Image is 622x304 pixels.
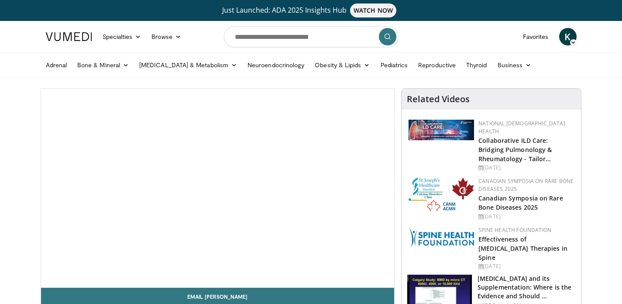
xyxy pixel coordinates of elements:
[478,164,574,172] div: [DATE]
[350,3,396,17] span: WATCH NOW
[478,235,567,262] a: Effectiveness of [MEDICAL_DATA] Therapies in Spine
[478,213,574,221] div: [DATE]
[478,136,552,163] a: Collaborative ILD Care: Bridging Pulmonology & Rheumatology - Tailor…
[242,56,309,74] a: Neuroendocrinology
[478,120,565,135] a: National [DEMOGRAPHIC_DATA] Health
[409,120,474,140] img: 7e341e47-e122-4d5e-9c74-d0a8aaff5d49.jpg.150x105_q85_autocrop_double_scale_upscale_version-0.2.jpg
[409,226,474,247] img: 57d53db2-a1b3-4664-83ec-6a5e32e5a601.png.150x105_q85_autocrop_double_scale_upscale_version-0.2.jpg
[97,28,147,45] a: Specialties
[478,263,574,270] div: [DATE]
[72,56,134,74] a: Bone & Mineral
[224,26,399,47] input: Search topics, interventions
[559,28,577,45] a: K
[461,56,492,74] a: Thyroid
[478,274,576,301] h3: [MEDICAL_DATA] and its Supplementation: Where is the Evidence and Should …
[478,194,563,211] a: Canadian Symposia on Rare Bone Diseases 2025
[518,28,554,45] a: Favorites
[47,3,575,17] a: Just Launched: ADA 2025 Insights HubWATCH NOW
[146,28,186,45] a: Browse
[375,56,413,74] a: Pediatrics
[492,56,537,74] a: Business
[407,94,470,104] h4: Related Videos
[478,177,574,193] a: Canadian Symposia on Rare Bone Diseases 2025
[41,56,72,74] a: Adrenal
[478,226,551,234] a: Spine Health Foundation
[46,32,92,41] img: VuMedi Logo
[413,56,461,74] a: Reproductive
[41,89,395,288] video-js: Video Player
[309,56,375,74] a: Obesity & Lipids
[134,56,242,74] a: [MEDICAL_DATA] & Metabolism
[409,177,474,213] img: 59b7dea3-8883-45d6-a110-d30c6cb0f321.png.150x105_q85_autocrop_double_scale_upscale_version-0.2.png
